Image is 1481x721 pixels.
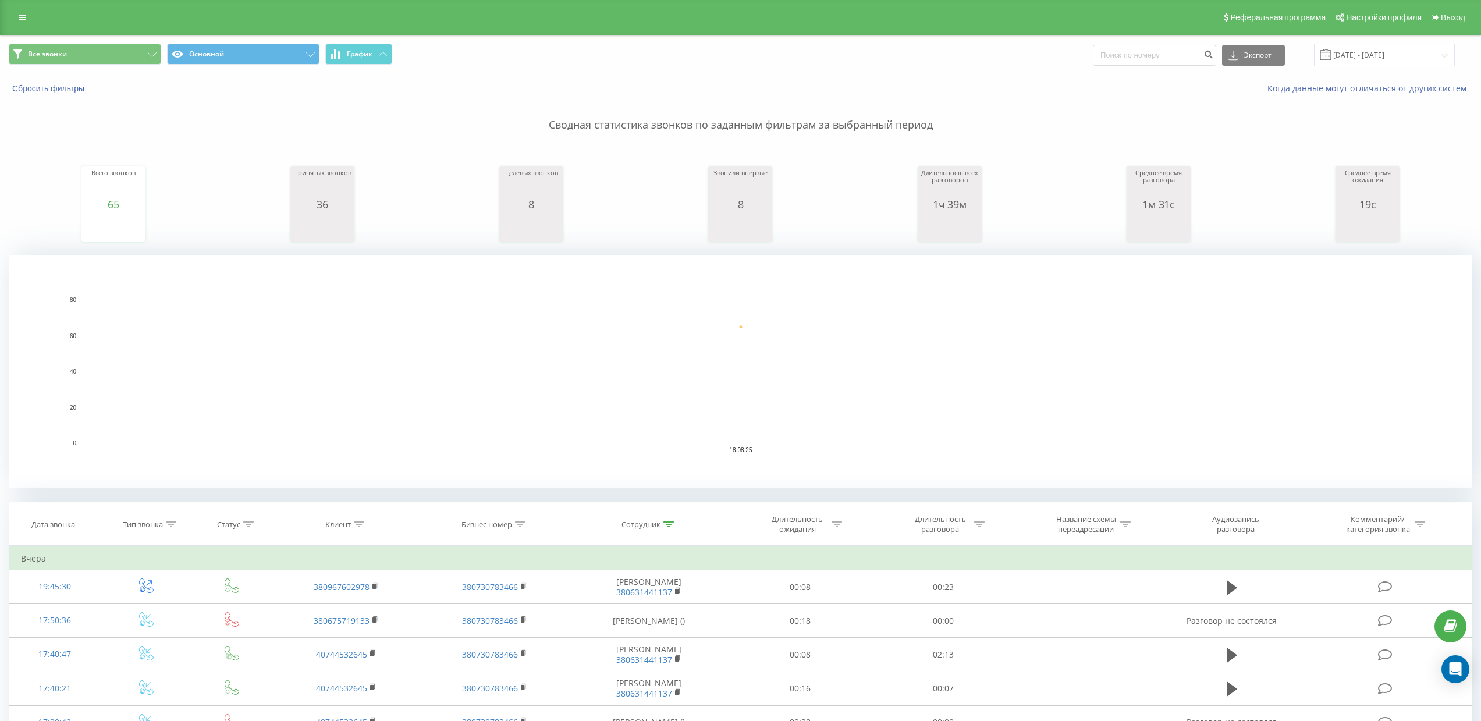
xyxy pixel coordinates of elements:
a: 380730783466 [462,683,518,694]
td: 00:23 [872,570,1014,604]
a: 380730783466 [462,649,518,660]
div: Целевых звонков [502,169,560,198]
div: 17:40:21 [21,677,89,700]
button: Все звонки [9,44,161,65]
div: Название схемы переадресации [1055,514,1117,534]
button: Основной [167,44,319,65]
svg: A chart. [293,210,351,245]
svg: A chart. [1338,210,1397,245]
a: 380967602978 [314,581,370,592]
div: Комментарий/категория звонка [1344,514,1412,534]
div: Статус [217,520,240,530]
td: [PERSON_NAME] [569,672,729,705]
div: 17:50:36 [21,609,89,632]
div: Длительность всех разговоров [921,169,979,198]
button: Экспорт [1222,45,1285,66]
td: 00:16 [729,672,872,705]
td: 00:08 [729,570,872,604]
text: 80 [70,297,77,303]
text: 20 [70,404,77,411]
div: Длительность разговора [909,514,971,534]
svg: A chart. [502,210,560,245]
td: 00:00 [872,604,1014,638]
svg: A chart. [921,210,979,245]
text: 60 [70,333,77,339]
td: 02:13 [872,638,1014,672]
div: 19:45:30 [21,576,89,598]
span: Все звонки [28,49,67,59]
span: Настройки профиля [1346,13,1422,22]
div: Аудиозапись разговора [1198,514,1273,534]
td: 00:08 [729,638,872,672]
td: [PERSON_NAME] [569,570,729,604]
text: 0 [73,440,76,446]
a: 380730783466 [462,581,518,592]
svg: A chart. [711,210,769,245]
td: 00:07 [872,672,1014,705]
a: 380631441137 [616,587,672,598]
button: График [325,44,392,65]
div: 1ч 39м [921,198,979,210]
div: 1м 31с [1130,198,1188,210]
td: Вчера [9,547,1472,570]
div: Дата звонка [31,520,75,530]
svg: A chart. [84,210,143,245]
div: 19с [1338,198,1397,210]
div: Всего звонков [84,169,143,198]
div: 36 [293,198,351,210]
div: Длительность ожидания [766,514,829,534]
a: Когда данные могут отличаться от других систем [1267,83,1472,94]
div: 65 [84,198,143,210]
td: [PERSON_NAME] [569,638,729,672]
div: Тип звонка [123,520,163,530]
div: Бизнес номер [461,520,512,530]
svg: A chart. [1130,210,1188,245]
div: Клиент [325,520,351,530]
div: 8 [502,198,560,210]
td: [PERSON_NAME] () [569,604,729,638]
td: 00:18 [729,604,872,638]
div: Среднее время ожидания [1338,169,1397,198]
span: График [347,50,372,58]
div: Среднее время разговора [1130,169,1188,198]
span: Разговор не состоялся [1187,615,1277,626]
input: Поиск по номеру [1093,45,1216,66]
text: 40 [70,368,77,375]
a: 380675719133 [314,615,370,626]
span: Выход [1441,13,1465,22]
div: 8 [711,198,769,210]
a: 380730783466 [462,615,518,626]
a: 40744532645 [316,683,367,694]
span: Реферальная программа [1230,13,1326,22]
div: Сотрудник [621,520,660,530]
div: 17:40:47 [21,643,89,666]
div: Open Intercom Messenger [1441,655,1469,683]
button: Сбросить фильтры [9,83,90,94]
text: 18.08.25 [730,447,752,453]
a: 40744532645 [316,649,367,660]
a: 380631441137 [616,654,672,665]
p: Сводная статистика звонков по заданным фильтрам за выбранный период [9,94,1472,133]
a: 380631441137 [616,688,672,699]
div: Принятых звонков [293,169,351,198]
svg: A chart. [9,255,1472,488]
div: Звонили впервые [711,169,769,198]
